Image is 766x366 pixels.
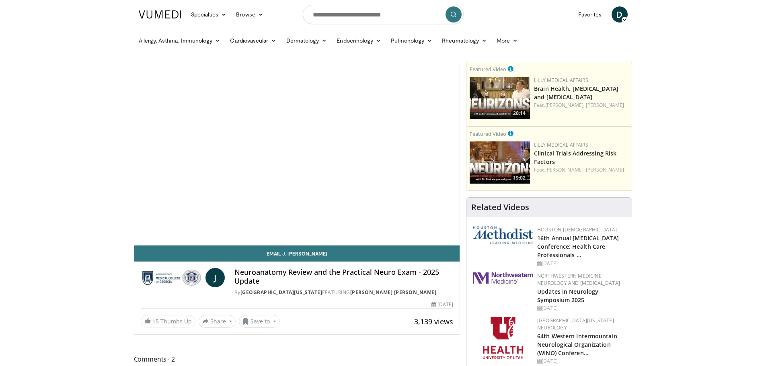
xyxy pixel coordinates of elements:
a: Allergy, Asthma, Immunology [134,33,226,49]
a: Email J. [PERSON_NAME] [134,245,460,262]
div: [DATE] [431,301,453,308]
a: [GEOGRAPHIC_DATA][US_STATE] [240,289,322,296]
a: 64th Western Intermountain Neurological Organization (WINO) Conferen… [537,332,617,357]
div: [DATE] [537,260,625,267]
a: Lilly Medical Affairs [534,77,588,84]
a: [PERSON_NAME] [586,102,624,108]
img: Medical College of Georgia - Augusta University [141,268,202,287]
h4: Neuroanatomy Review and the Practical Neuro Exam - 2025 Update [234,268,453,285]
button: Save to [239,315,280,328]
a: [PERSON_NAME], [545,102,585,108]
a: Pulmonology [386,33,437,49]
video-js: Video Player [134,62,460,245]
a: Brain Health, [MEDICAL_DATA] and [MEDICAL_DATA] [534,85,618,101]
img: VuMedi Logo [139,10,181,18]
a: Dermatology [281,33,332,49]
a: Clinical Trials Addressing Risk Factors [534,149,616,166]
div: [DATE] [537,305,625,312]
a: Cardiovascular [225,33,281,49]
a: Specialties [186,6,232,22]
a: Northwestern Medicine Neurology and [MEDICAL_DATA] [537,272,620,286]
input: Search topics, interventions [303,5,464,24]
a: Favorites [573,6,607,22]
a: More [492,33,523,49]
span: 15 [152,317,159,325]
div: Feat. [534,102,628,109]
small: Featured Video [470,130,506,137]
h4: Related Videos [471,202,529,212]
span: 20:14 [511,110,528,117]
a: [PERSON_NAME], [545,166,585,173]
img: ca157f26-4c4a-49fd-8611-8e91f7be245d.png.150x105_q85_crop-smart_upscale.jpg [470,77,530,119]
img: 1541e73f-d457-4c7d-a135-57e066998777.png.150x105_q85_crop-smart_upscale.jpg [470,141,530,184]
a: 20:14 [470,77,530,119]
a: 16th Annual [MEDICAL_DATA] Conference: Health Care Professionals … [537,234,619,259]
span: Comments 2 [134,354,460,364]
small: Featured Video [470,65,506,73]
span: 19:02 [511,174,528,182]
img: f6362829-b0a3-407d-a044-59546adfd345.png.150x105_q85_autocrop_double_scale_upscale_version-0.2.png [483,317,523,359]
a: Rheumatology [437,33,492,49]
div: [DATE] [537,358,625,365]
a: Endocrinology [332,33,386,49]
img: 2a462fb6-9365-492a-ac79-3166a6f924d8.png.150x105_q85_autocrop_double_scale_upscale_version-0.2.jpg [473,272,533,284]
a: [PERSON_NAME] [PERSON_NAME] [350,289,437,296]
a: 15 Thumbs Up [141,315,195,327]
a: J [205,268,225,287]
div: By FEATURING [234,289,453,296]
a: D [612,6,628,22]
a: 19:02 [470,141,530,184]
button: Share [199,315,236,328]
a: Houston [DEMOGRAPHIC_DATA] [537,226,617,233]
img: 5e4488cc-e109-4a4e-9fd9-73bb9237ee91.png.150x105_q85_autocrop_double_scale_upscale_version-0.2.png [473,226,533,244]
a: [GEOGRAPHIC_DATA][US_STATE] Neurology [537,317,614,331]
span: 3,139 views [414,317,453,326]
a: Updates in Neurology Symposium 2025 [537,288,598,304]
a: Lilly Medical Affairs [534,141,588,148]
a: [PERSON_NAME] [586,166,624,173]
div: Feat. [534,166,628,174]
a: Browse [231,6,268,22]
